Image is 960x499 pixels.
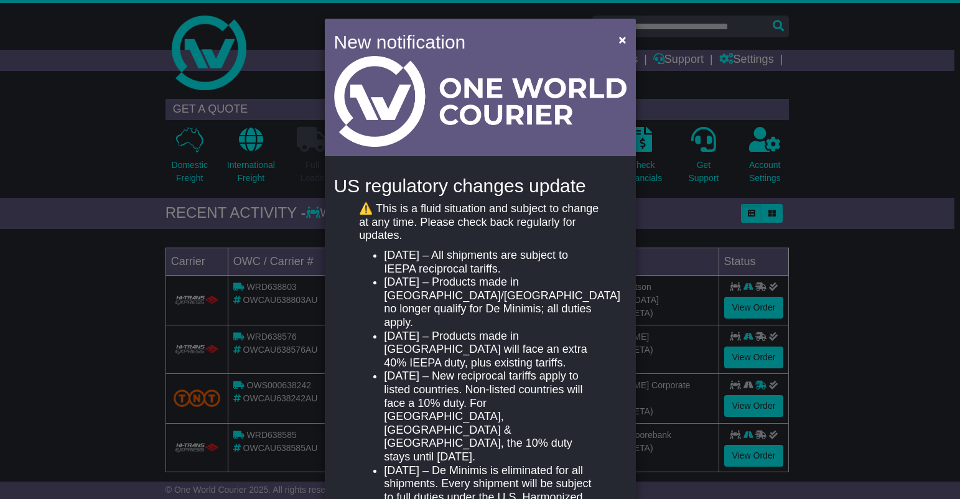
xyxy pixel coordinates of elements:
li: [DATE] – Products made in [GEOGRAPHIC_DATA]/[GEOGRAPHIC_DATA] no longer qualify for De Minimis; a... [384,276,600,329]
span: × [618,32,626,47]
li: [DATE] – New reciprocal tariffs apply to listed countries. Non-listed countries will face a 10% d... [384,370,600,464]
h4: US regulatory changes update [334,175,627,196]
li: [DATE] – All shipments are subject to IEEPA reciprocal tariffs. [384,249,600,276]
button: Close [612,27,632,52]
img: Light [334,56,627,147]
p: ⚠️ This is a fluid situation and subject to change at any time. Please check back regularly for u... [359,202,600,243]
li: [DATE] – Products made in [GEOGRAPHIC_DATA] will face an extra 40% IEEPA duty, plus existing tari... [384,330,600,370]
h4: New notification [334,28,601,56]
